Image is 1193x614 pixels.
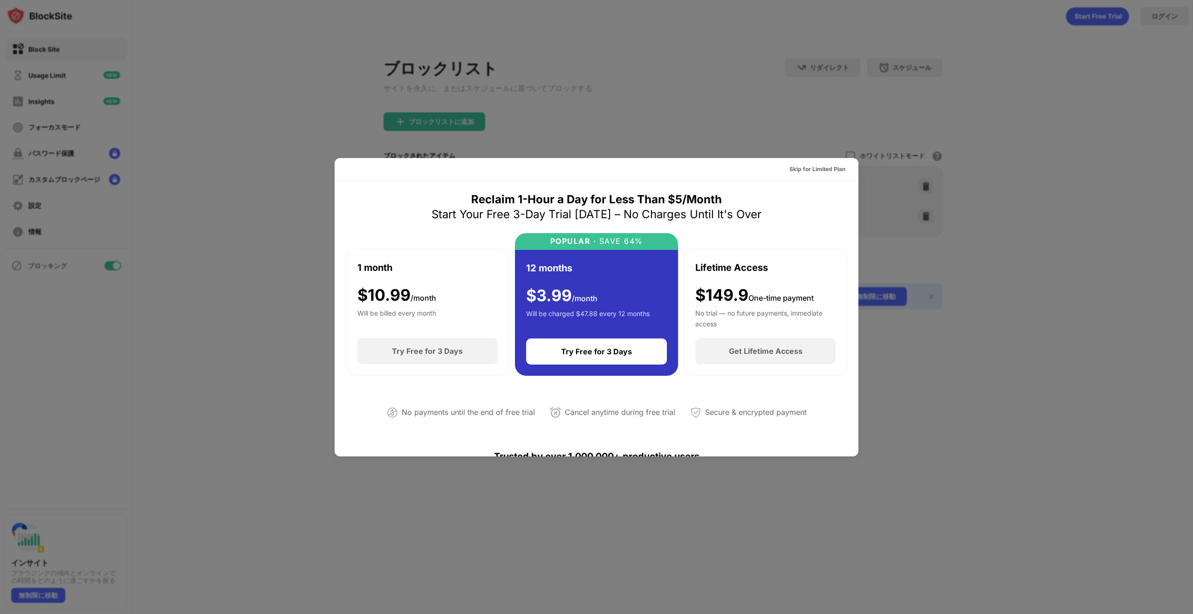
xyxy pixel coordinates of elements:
div: No payments until the end of free trial [402,406,535,419]
div: $ 10.99 [357,286,436,305]
div: Start Your Free 3-Day Trial [DATE] – No Charges Until It's Over [432,207,761,222]
span: One-time payment [748,293,814,303]
img: secured-payment [690,407,701,418]
div: Skip for Limited Plan [789,165,845,174]
div: Get Lifetime Access [729,346,802,356]
div: No trial — no future payments, immediate access [695,308,836,327]
div: 12 months [526,261,572,275]
span: /month [572,294,597,303]
div: Cancel anytime during free trial [565,406,675,419]
div: Secure & encrypted payment [705,406,807,419]
div: 1 month [357,261,392,275]
div: Reclaim 1-Hour a Day for Less Than $5/Month [471,192,722,207]
div: Trusted by over 1,000,000+ productive users [346,434,847,479]
img: cancel-anytime [550,407,561,418]
div: Try Free for 3 Days [392,346,463,356]
div: $ 3.99 [526,286,597,305]
div: Lifetime Access [695,261,768,275]
span: /month [411,293,436,303]
div: POPULAR · [550,237,596,246]
div: Will be charged $47.88 every 12 months [526,309,650,327]
div: Will be billed every month [357,308,436,327]
div: $149.9 [695,286,814,305]
div: SAVE 64% [596,237,643,246]
img: not-paying [387,407,398,418]
div: Try Free for 3 Days [561,347,632,356]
